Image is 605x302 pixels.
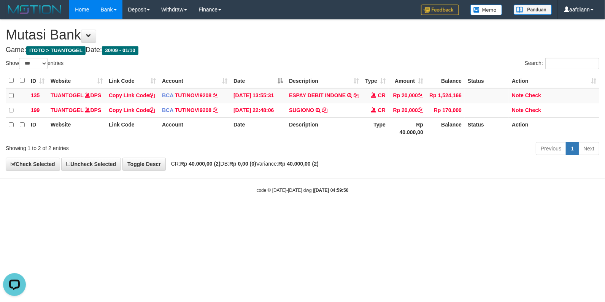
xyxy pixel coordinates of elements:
[28,73,48,88] th: ID: activate to sort column ascending
[180,161,221,167] strong: Rp 40.000,00 (2)
[213,92,218,98] a: Copy TUTINOVI9208 to clipboard
[51,92,84,98] a: TUANTOGEL
[6,4,64,15] img: MOTION_logo.png
[378,92,386,98] span: CR
[48,103,106,118] td: DPS
[426,103,465,118] td: Rp 170,000
[426,73,465,88] th: Balance
[159,73,230,88] th: Account: activate to sort column ascending
[426,118,465,139] th: Balance
[162,107,173,113] span: BCA
[289,107,314,113] a: SUGIONO
[362,73,389,88] th: Type: activate to sort column ascending
[230,88,286,103] td: [DATE] 13:55:31
[6,158,60,171] a: Check Selected
[418,92,423,98] a: Copy Rp 20,000 to clipboard
[289,92,346,98] a: ESPAY DEBIT INDONE
[6,27,599,43] h1: Mutasi Bank
[230,73,286,88] th: Date: activate to sort column descending
[213,107,218,113] a: Copy TUTINOVI9208 to clipboard
[566,142,579,155] a: 1
[314,188,348,193] strong: [DATE] 04:59:50
[257,188,349,193] small: code © [DATE]-[DATE] dwg |
[322,107,327,113] a: Copy SUGIONO to clipboard
[122,158,166,171] a: Toggle Descr
[26,46,86,55] span: ITOTO > TUANTOGEL
[389,103,426,118] td: Rp 20,000
[102,46,138,55] span: 30/09 - 01/10
[354,92,359,98] a: Copy ESPAY DEBIT INDONE to clipboard
[229,161,256,167] strong: Rp 0,00 (0)
[162,92,173,98] span: BCA
[109,107,155,113] a: Copy Link Code
[286,118,362,139] th: Description
[48,88,106,103] td: DPS
[175,92,211,98] a: TUTINOVI9208
[389,118,426,139] th: Rp 40.000,00
[48,118,106,139] th: Website
[6,46,599,54] h4: Game: Date:
[51,107,84,113] a: TUANTOGEL
[465,118,509,139] th: Status
[426,88,465,103] td: Rp 1,524,166
[525,107,541,113] a: Check
[470,5,502,15] img: Button%20Memo.svg
[31,92,40,98] span: 135
[3,3,26,26] button: Open LiveChat chat widget
[512,92,524,98] a: Note
[525,58,599,69] label: Search:
[278,161,319,167] strong: Rp 40.000,00 (2)
[106,118,159,139] th: Link Code
[6,141,246,152] div: Showing 1 to 2 of 2 entries
[28,118,48,139] th: ID
[389,73,426,88] th: Amount: activate to sort column ascending
[509,118,599,139] th: Action
[106,73,159,88] th: Link Code: activate to sort column ascending
[159,118,230,139] th: Account
[6,58,64,69] label: Show entries
[31,107,40,113] span: 199
[286,73,362,88] th: Description: activate to sort column ascending
[578,142,599,155] a: Next
[536,142,566,155] a: Previous
[421,5,459,15] img: Feedback.jpg
[362,118,389,139] th: Type
[175,107,211,113] a: TUTINOVI9208
[61,158,121,171] a: Uncheck Selected
[19,58,48,69] select: Showentries
[509,73,599,88] th: Action: activate to sort column ascending
[514,5,552,15] img: panduan.png
[418,107,423,113] a: Copy Rp 20,000 to clipboard
[167,161,319,167] span: CR: DB: Variance:
[545,58,599,69] input: Search:
[525,92,541,98] a: Check
[109,92,155,98] a: Copy Link Code
[48,73,106,88] th: Website: activate to sort column ascending
[378,107,386,113] span: CR
[389,88,426,103] td: Rp 20,000
[230,118,286,139] th: Date
[512,107,524,113] a: Note
[230,103,286,118] td: [DATE] 22:48:06
[465,73,509,88] th: Status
